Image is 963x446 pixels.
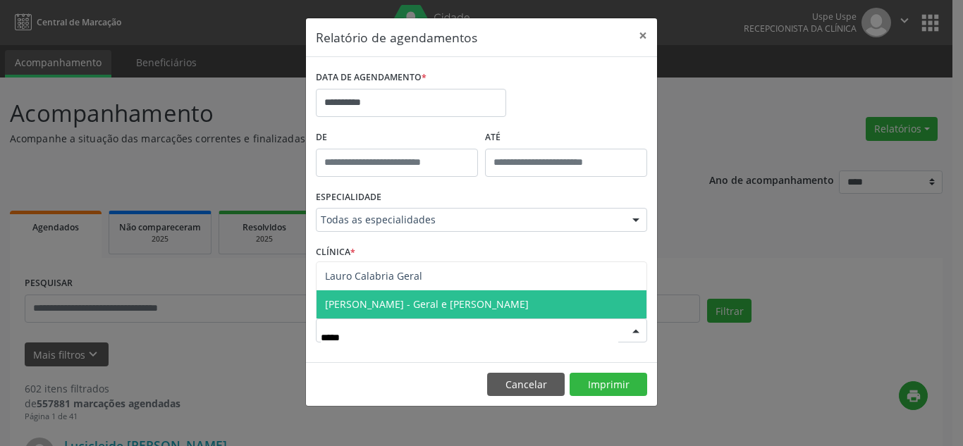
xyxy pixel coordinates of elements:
[316,242,355,264] label: CLÍNICA
[325,269,422,283] span: Lauro Calabria Geral
[316,127,478,149] label: De
[487,373,565,397] button: Cancelar
[485,127,647,149] label: ATÉ
[316,28,477,47] h5: Relatório de agendamentos
[316,187,381,209] label: ESPECIALIDADE
[570,373,647,397] button: Imprimir
[321,213,618,227] span: Todas as especialidades
[629,18,657,53] button: Close
[325,297,529,311] span: [PERSON_NAME] - Geral e [PERSON_NAME]
[316,67,427,89] label: DATA DE AGENDAMENTO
